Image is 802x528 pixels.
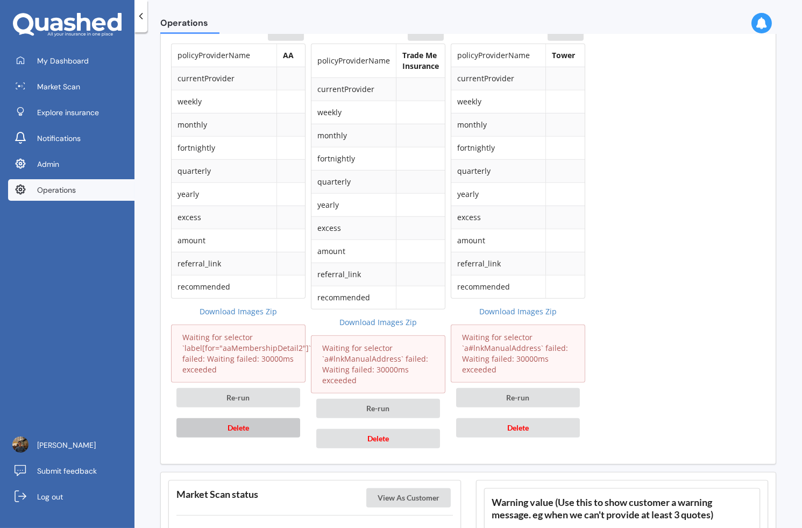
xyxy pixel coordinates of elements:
td: monthly [451,113,545,136]
td: referral_link [311,263,396,286]
span: [PERSON_NAME] [37,440,96,450]
td: amount [311,240,396,263]
button: Delete [316,429,440,448]
a: Notifications [8,128,134,149]
td: currentProvider [311,78,396,101]
td: fortnightly [451,136,545,159]
td: referral_link [451,252,545,275]
a: Download Images Zip [451,306,585,317]
b: Tower [552,50,575,60]
p: Waiting for selector `a#lnkManualAddress` failed: Waiting failed: 30000ms exceeded [322,343,434,386]
img: ACg8ocJLa-csUtcL-80ItbA20QSwDJeqfJvWfn8fgM9RBEIPTcSLDHdf=s96-c [12,437,29,453]
td: yearly [172,182,276,206]
td: amount [451,229,545,252]
p: Waiting for selector `label[for="aaMembershipDetail2"]` failed: Waiting failed: 30000ms exceeded [182,332,294,375]
td: policyProviderName [451,44,545,67]
a: Log out [8,486,134,508]
span: Delete [367,434,389,443]
button: Re-run [316,399,440,418]
span: Explore insurance [37,107,99,118]
a: Market Scan [8,76,134,97]
td: weekly [172,90,276,113]
span: Notifications [37,133,81,144]
span: Operations [37,185,76,195]
h3: Warning value (Use this to show customer a warning message. eg when we can't provide at least 3 q... [492,496,753,521]
a: Explore insurance [8,102,134,123]
a: Download Images Zip [311,317,445,328]
td: quarterly [172,159,276,182]
td: fortnightly [311,147,396,170]
td: amount [172,229,276,252]
a: View As Customer [366,492,453,503]
td: monthly [172,113,276,136]
a: My Dashboard [8,50,134,72]
td: weekly [451,90,545,113]
td: quarterly [311,170,396,193]
td: recommended [172,275,276,298]
td: recommended [451,275,545,298]
span: Admin [37,159,59,170]
p: Waiting for selector `a#lnkManualAddress` failed: Waiting failed: 30000ms exceeded [462,332,574,375]
td: currentProvider [451,67,545,90]
td: policyProviderName [172,44,276,67]
td: referral_link [172,252,276,275]
span: Delete [228,423,249,432]
td: yearly [311,193,396,216]
span: Operations [160,18,219,32]
span: Submit feedback [37,466,97,476]
h3: Market Scan status [176,488,258,501]
button: View As Customer [366,488,451,508]
td: yearly [451,182,545,206]
td: excess [451,206,545,229]
b: Trade Me Insurance [402,50,439,71]
td: excess [172,206,276,229]
span: Log out [37,491,63,502]
button: Delete [456,418,580,438]
td: quarterly [451,159,545,182]
a: Download Images Zip [171,306,306,317]
button: Delete [176,418,300,438]
td: currentProvider [172,67,276,90]
a: Operations [8,179,134,201]
span: My Dashboard [37,55,89,66]
span: Delete [507,423,529,432]
b: AA [283,50,294,60]
td: monthly [311,124,396,147]
td: weekly [311,101,396,124]
td: policyProviderName [311,44,396,78]
a: [PERSON_NAME] [8,434,134,456]
a: Admin [8,153,134,175]
a: Submit feedback [8,460,134,482]
td: fortnightly [172,136,276,159]
button: Re-run [456,388,580,407]
span: Market Scan [37,81,80,92]
td: recommended [311,286,396,309]
td: excess [311,216,396,240]
button: Re-run [176,388,300,407]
